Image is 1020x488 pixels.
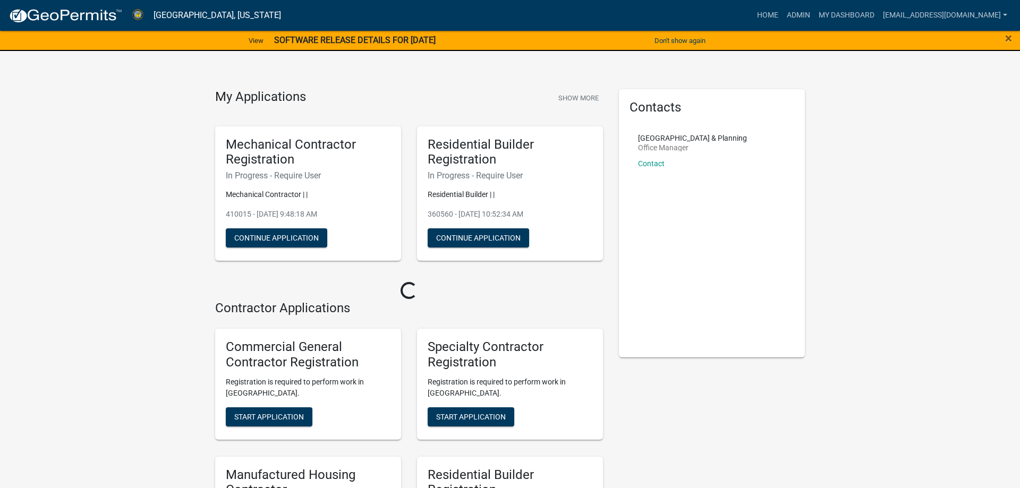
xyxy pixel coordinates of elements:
span: Start Application [436,412,506,421]
h4: Contractor Applications [215,301,603,316]
h6: In Progress - Require User [428,170,592,181]
span: Start Application [234,412,304,421]
a: Home [753,5,783,25]
a: View [244,32,268,49]
p: 360560 - [DATE] 10:52:34 AM [428,209,592,220]
button: Continue Application [428,228,529,247]
h6: In Progress - Require User [226,170,390,181]
button: Close [1005,32,1012,45]
p: Mechanical Contractor | | [226,189,390,200]
a: My Dashboard [814,5,879,25]
span: × [1005,31,1012,46]
h5: Specialty Contractor Registration [428,339,592,370]
p: [GEOGRAPHIC_DATA] & Planning [638,134,747,142]
a: Admin [783,5,814,25]
strong: SOFTWARE RELEASE DETAILS FOR [DATE] [274,35,436,45]
h5: Mechanical Contractor Registration [226,137,390,168]
a: [EMAIL_ADDRESS][DOMAIN_NAME] [879,5,1011,25]
button: Don't show again [650,32,710,49]
button: Continue Application [226,228,327,247]
a: [GEOGRAPHIC_DATA], [US_STATE] [154,6,281,24]
a: Contact [638,159,665,168]
p: Residential Builder | | [428,189,592,200]
p: 410015 - [DATE] 9:48:18 AM [226,209,390,220]
h5: Contacts [630,100,794,115]
h4: My Applications [215,89,306,105]
img: Abbeville County, South Carolina [131,8,145,22]
button: Show More [554,89,603,107]
h5: Commercial General Contractor Registration [226,339,390,370]
button: Start Application [226,407,312,426]
p: Registration is required to perform work in [GEOGRAPHIC_DATA]. [428,376,592,399]
p: Office Manager [638,144,747,151]
button: Start Application [428,407,514,426]
h5: Residential Builder Registration [428,137,592,168]
p: Registration is required to perform work in [GEOGRAPHIC_DATA]. [226,376,390,399]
